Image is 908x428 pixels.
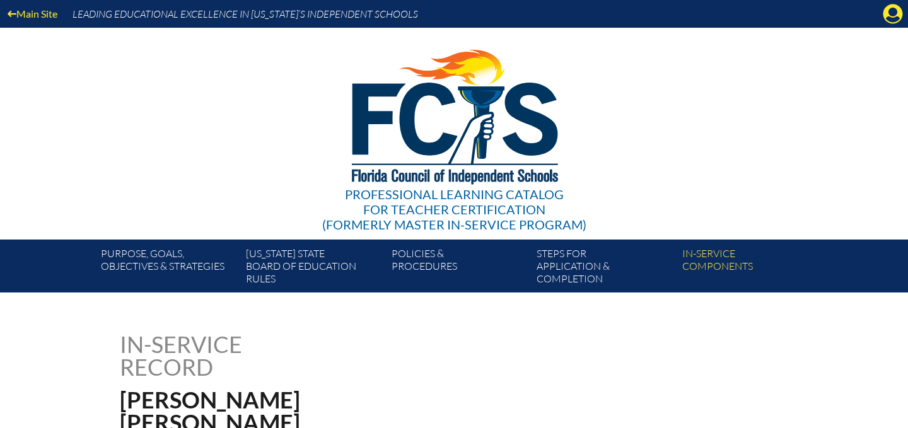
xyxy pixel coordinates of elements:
span: for Teacher Certification [363,202,545,217]
a: Policies &Procedures [387,245,532,292]
a: Main Site [3,5,62,22]
a: [US_STATE] StateBoard of Education rules [241,245,386,292]
img: FCISlogo221.eps [324,28,585,200]
a: Purpose, goals,objectives & strategies [96,245,241,292]
a: In-servicecomponents [677,245,822,292]
svg: Manage account [883,4,903,24]
div: Professional Learning Catalog (formerly Master In-service Program) [322,187,586,232]
a: Professional Learning Catalog for Teacher Certification(formerly Master In-service Program) [317,25,591,234]
h1: In-service record [120,333,374,378]
a: Steps forapplication & completion [532,245,677,292]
